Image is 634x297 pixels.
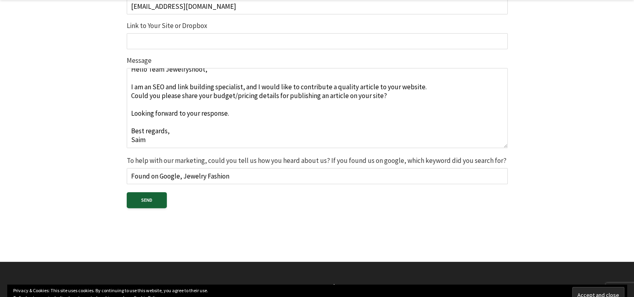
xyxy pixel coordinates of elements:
h4: About [329,282,552,292]
label: Message [127,57,508,149]
input: Send [127,192,167,208]
label: Link to Your Site or Dropbox [127,22,508,49]
input: Link to Your Site or Dropbox [127,33,508,49]
label: To help with our marketing, could you tell us how you heard about us? If you found us on google, ... [127,157,508,184]
input: To help with our marketing, could you tell us how you heard about us? If you found us on google, ... [127,168,508,184]
textarea: Message [127,68,508,148]
h4: Recent Posts [83,282,305,292]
